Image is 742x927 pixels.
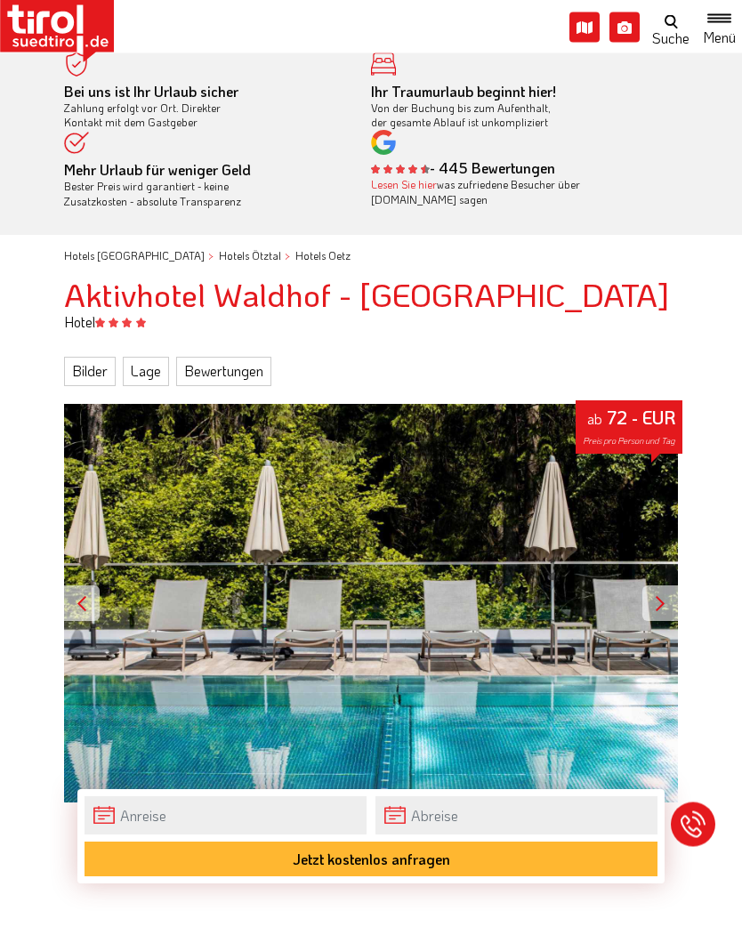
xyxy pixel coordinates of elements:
[371,178,437,192] a: Lesen Sie hier
[51,313,691,333] div: Hotel
[609,12,640,43] i: Fotogalerie
[371,178,651,208] div: was zufriedene Besucher über [DOMAIN_NAME] sagen
[64,164,344,209] div: Bester Preis wird garantiert - keine Zusatzkosten - absolute Transparenz
[176,358,271,386] a: Bewertungen
[371,159,555,178] b: - 445 Bewertungen
[64,278,678,313] h1: Aktivhotel Waldhof - [GEOGRAPHIC_DATA]
[295,249,351,263] a: Hotels Oetz
[64,85,344,131] div: Zahlung erfolgt vor Ort. Direkter Kontakt mit dem Gastgeber
[64,249,205,263] a: Hotels [GEOGRAPHIC_DATA]
[64,358,116,386] a: Bilder
[371,131,396,156] img: google
[569,12,600,43] i: Karte öffnen
[697,11,742,44] button: Toggle navigation
[587,410,602,429] small: ab
[85,797,367,835] input: Anreise
[375,797,657,835] input: Abreise
[371,85,651,131] div: Von der Buchung bis zum Aufenthalt, der gesamte Ablauf ist unkompliziert
[607,407,675,430] strong: 72 - EUR
[64,161,251,180] b: Mehr Urlaub für weniger Geld
[64,83,238,101] b: Bei uns ist Ihr Urlaub sicher
[85,842,657,877] button: Jetzt kostenlos anfragen
[583,436,675,447] span: Preis pro Person und Tag
[371,83,556,101] b: Ihr Traumurlaub beginnt hier!
[219,249,281,263] a: Hotels Ötztal
[123,358,169,386] a: Lage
